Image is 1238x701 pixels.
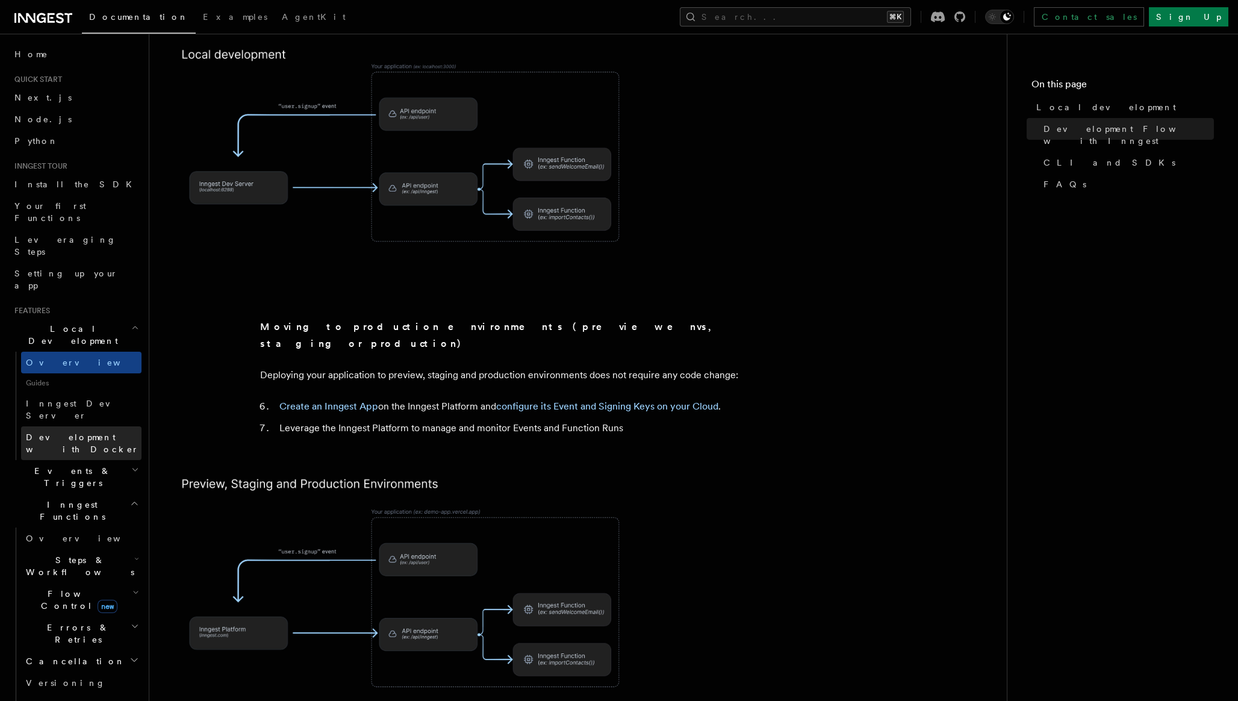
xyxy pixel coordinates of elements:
[887,11,904,23] kbd: ⌘K
[10,460,142,494] button: Events & Triggers
[89,12,188,22] span: Documentation
[21,617,142,650] button: Errors & Retries
[26,534,150,543] span: Overview
[1039,152,1214,173] a: CLI and SDKs
[10,229,142,263] a: Leveraging Steps
[1044,157,1175,169] span: CLI and SDKs
[21,588,132,612] span: Flow Control
[21,655,125,667] span: Cancellation
[276,398,742,415] li: on the Inngest Platform and .
[26,399,129,420] span: Inngest Dev Server
[169,36,650,287] img: The Inngest Dev Server runs locally on your machine and communicates with your local application.
[21,393,142,426] a: Inngest Dev Server
[10,130,142,152] a: Python
[21,672,142,694] a: Versioning
[14,114,72,124] span: Node.js
[1149,7,1228,26] a: Sign Up
[260,367,742,384] p: Deploying your application to preview, staging and production environments does not require any c...
[10,195,142,229] a: Your first Functions
[10,173,142,195] a: Install the SDK
[1036,101,1176,113] span: Local development
[1039,118,1214,152] a: Development Flow with Inngest
[10,494,142,528] button: Inngest Functions
[21,554,134,578] span: Steps & Workflows
[10,43,142,65] a: Home
[10,263,142,296] a: Setting up your app
[1044,123,1214,147] span: Development Flow with Inngest
[82,4,196,34] a: Documentation
[21,373,142,393] span: Guides
[21,426,142,460] a: Development with Docker
[14,48,48,60] span: Home
[680,7,911,26] button: Search...⌘K
[1031,77,1214,96] h4: On this page
[1044,178,1086,190] span: FAQs
[14,269,118,290] span: Setting up your app
[496,400,718,412] a: configure its Event and Signing Keys on your Cloud
[10,161,67,171] span: Inngest tour
[196,4,275,33] a: Examples
[14,201,86,223] span: Your first Functions
[10,352,142,460] div: Local Development
[14,235,116,257] span: Leveraging Steps
[260,321,718,349] strong: Moving to production environments (preview envs, staging or production)
[1039,173,1214,195] a: FAQs
[21,528,142,549] a: Overview
[10,465,131,489] span: Events & Triggers
[26,358,150,367] span: Overview
[14,93,72,102] span: Next.js
[10,318,142,352] button: Local Development
[203,12,267,22] span: Examples
[10,75,62,84] span: Quick start
[21,650,142,672] button: Cancellation
[10,323,131,347] span: Local Development
[10,87,142,108] a: Next.js
[26,432,139,454] span: Development with Docker
[276,420,742,437] li: Leverage the Inngest Platform to manage and monitor Events and Function Runs
[26,678,105,688] span: Versioning
[14,136,58,146] span: Python
[21,352,142,373] a: Overview
[21,583,142,617] button: Flow Controlnew
[1031,96,1214,118] a: Local development
[985,10,1014,24] button: Toggle dark mode
[275,4,353,33] a: AgentKit
[10,499,130,523] span: Inngest Functions
[21,549,142,583] button: Steps & Workflows
[10,306,50,316] span: Features
[282,12,346,22] span: AgentKit
[10,108,142,130] a: Node.js
[98,600,117,613] span: new
[14,179,139,189] span: Install the SDK
[21,622,131,646] span: Errors & Retries
[1034,7,1144,26] a: Contact sales
[279,400,378,412] a: Create an Inngest App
